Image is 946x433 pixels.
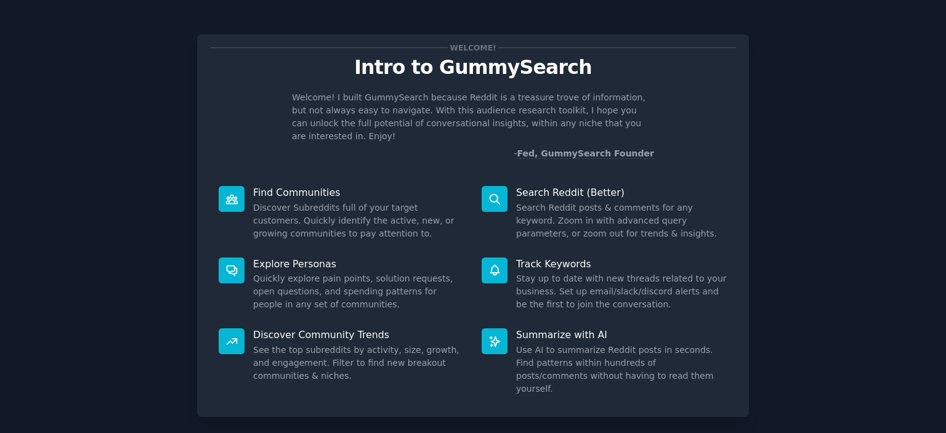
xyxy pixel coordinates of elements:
[253,328,464,341] p: Discover Community Trends
[253,344,464,382] dd: See the top subreddits by activity, size, growth, and engagement. Filter to find new breakout com...
[253,257,464,270] p: Explore Personas
[514,147,654,160] div: -
[253,201,464,240] dd: Discover Subreddits full of your target customers. Quickly identify the active, new, or growing c...
[516,272,727,311] dd: Stay up to date with new threads related to your business. Set up email/slack/discord alerts and ...
[516,344,727,395] dd: Use AI to summarize Reddit posts in seconds. Find patterns within hundreds of posts/comments with...
[516,201,727,240] dd: Search Reddit posts & comments for any keyword. Zoom in with advanced query parameters, or zoom o...
[253,186,464,199] p: Find Communities
[210,57,736,78] p: Intro to GummySearch
[253,272,464,311] dd: Quickly explore pain points, solution requests, open questions, and spending patterns for people ...
[516,186,727,199] p: Search Reddit (Better)
[516,328,727,341] p: Summarize with AI
[516,257,727,270] p: Track Keywords
[292,91,654,143] p: Welcome! I built GummySearch because Reddit is a treasure trove of information, but not always ea...
[517,148,654,159] a: Fed, GummySearch Founder
[448,41,498,54] span: Welcome!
